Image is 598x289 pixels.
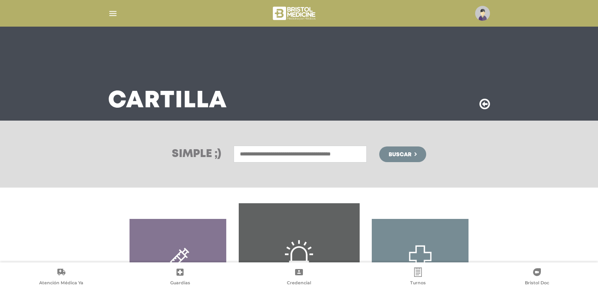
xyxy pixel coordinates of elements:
[172,149,221,160] h3: Simple ;)
[477,267,596,287] a: Bristol Doc
[240,267,358,287] a: Credencial
[121,267,240,287] a: Guardias
[170,280,190,287] span: Guardias
[108,91,227,111] h3: Cartilla
[39,280,83,287] span: Atención Médica Ya
[475,6,490,21] img: profile-placeholder.svg
[410,280,426,287] span: Turnos
[358,267,477,287] a: Turnos
[2,267,121,287] a: Atención Médica Ya
[272,4,318,23] img: bristol-medicine-blanco.png
[108,9,118,18] img: Cober_menu-lines-white.svg
[287,280,311,287] span: Credencial
[389,152,411,157] span: Buscar
[379,146,426,162] button: Buscar
[525,280,549,287] span: Bristol Doc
